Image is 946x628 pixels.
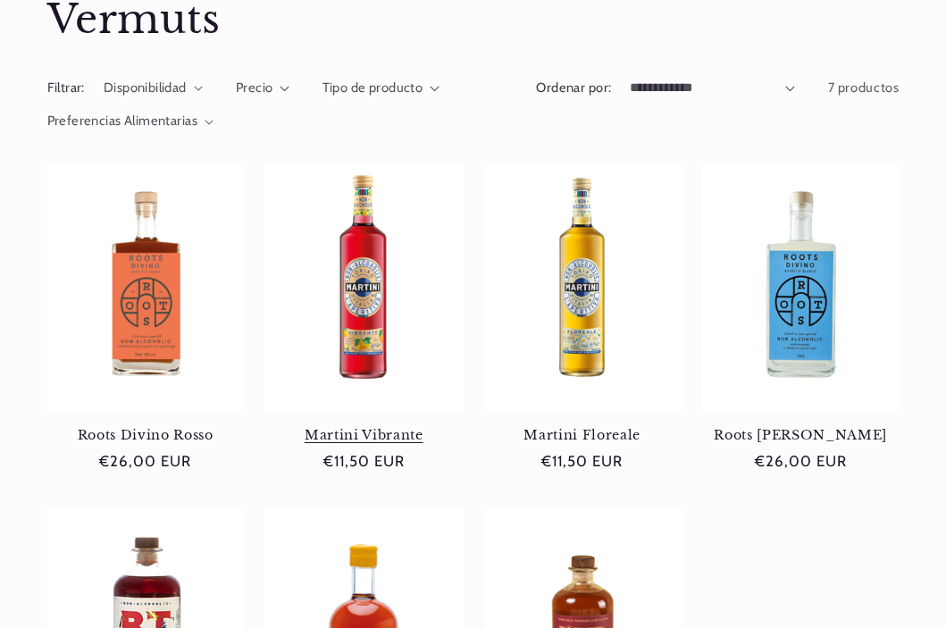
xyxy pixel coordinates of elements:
summary: Preferencias Alimentarias (0 seleccionado) [47,112,214,131]
span: Tipo de producto [322,80,423,96]
a: Roots [PERSON_NAME] [702,427,900,443]
span: Precio [236,80,273,96]
a: Martini Vibrante [265,427,463,443]
summary: Disponibilidad (0 seleccionado) [104,79,203,98]
label: Ordenar por: [536,80,611,96]
summary: Precio [236,79,289,98]
span: Disponibilidad [104,80,187,96]
a: Roots Divino Rosso [47,427,245,443]
a: Martini Floreale [484,427,682,443]
summary: Tipo de producto (0 seleccionado) [322,79,440,98]
span: Preferencias Alimentarias [47,113,198,129]
h2: Filtrar: [47,79,85,98]
span: 7 productos [828,80,900,96]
